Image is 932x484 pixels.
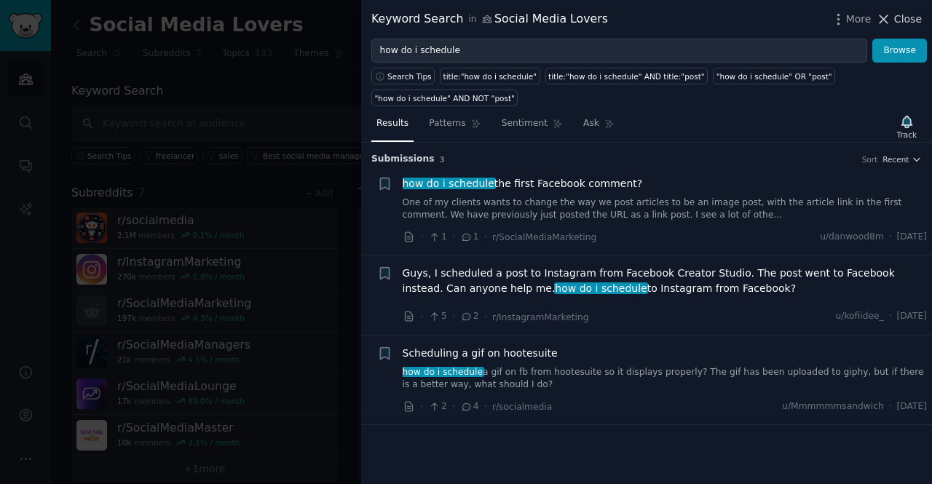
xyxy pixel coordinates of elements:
a: how do i schedulea gif on fb from hootesuite so it displays properly? The gif has been uploaded t... [403,366,928,392]
span: in [468,13,476,26]
span: how do i schedule [401,178,496,189]
span: r/SocialMediaMarketing [492,232,596,242]
span: 1 [428,231,446,244]
a: "how do i schedule" AND NOT "post" [371,90,518,106]
span: · [452,309,455,325]
a: title:"how do i schedule" [440,68,540,84]
div: "how do i schedule" AND NOT "post" [375,93,515,103]
span: Ask [583,117,599,130]
span: [DATE] [897,400,927,413]
span: how do i schedule [554,282,649,294]
span: u/danwood8m [820,231,883,244]
div: Track [897,130,917,140]
button: Track [892,111,922,142]
span: 2 [428,400,446,413]
a: title:"how do i schedule" AND title:"post" [545,68,708,84]
div: Sort [862,154,878,164]
span: · [889,231,892,244]
span: · [484,229,487,245]
a: Results [371,112,414,142]
button: Recent [882,154,922,164]
a: Ask [578,112,620,142]
span: how do i schedule [401,367,484,377]
span: Patterns [429,117,465,130]
span: More [846,12,872,27]
button: Browse [872,39,927,63]
span: · [420,399,423,414]
span: the first Facebook comment? [403,176,643,191]
span: 1 [460,231,478,244]
div: "how do i schedule" OR "post" [716,71,832,82]
a: Scheduling a gif on hootesuite [403,346,558,361]
span: Search Tips [387,71,432,82]
span: · [484,309,487,325]
span: Results [376,117,408,130]
span: Sentiment [502,117,548,130]
button: More [831,12,872,27]
span: Close [894,12,922,27]
span: 2 [460,310,478,323]
span: Recent [882,154,909,164]
span: u/kofiidee_ [836,310,884,323]
span: [DATE] [897,231,927,244]
span: · [420,309,423,325]
a: how do i schedulethe first Facebook comment? [403,176,643,191]
span: 4 [460,400,478,413]
button: Close [876,12,922,27]
input: Try a keyword related to your business [371,39,867,63]
span: · [484,399,487,414]
div: title:"how do i schedule" AND title:"post" [548,71,705,82]
a: One of my clients wants to change the way we post articles to be an image post, with the article ... [403,197,928,222]
span: r/socialmedia [492,402,552,412]
a: Sentiment [497,112,568,142]
span: Submission s [371,153,435,166]
span: 3 [440,155,445,164]
div: Keyword Search Social Media Lovers [371,10,608,28]
a: "how do i schedule" OR "post" [713,68,835,84]
span: [DATE] [897,310,927,323]
span: · [420,229,423,245]
span: r/InstagramMarketing [492,312,589,322]
span: 5 [428,310,446,323]
span: · [889,310,892,323]
div: title:"how do i schedule" [443,71,537,82]
span: · [452,229,455,245]
span: u/Mmmmmmsandwich [782,400,883,413]
span: · [452,399,455,414]
a: Guys, I scheduled a post to Instagram from Facebook Creator Studio. The post went to Facebook ins... [403,266,928,296]
a: Patterns [424,112,486,142]
button: Search Tips [371,68,435,84]
span: · [889,400,892,413]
